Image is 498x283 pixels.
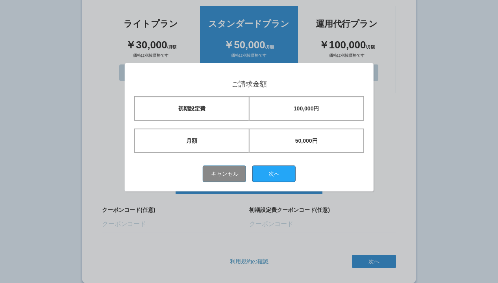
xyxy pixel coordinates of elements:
td: 初期設定費 [134,97,249,120]
td: 月額 [134,129,249,153]
td: 100,000円 [249,97,364,120]
h1: ご請求金額 [134,81,364,88]
td: 50,000円 [249,129,364,153]
button: キャンセル [203,165,246,182]
button: 次へ [252,165,296,182]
